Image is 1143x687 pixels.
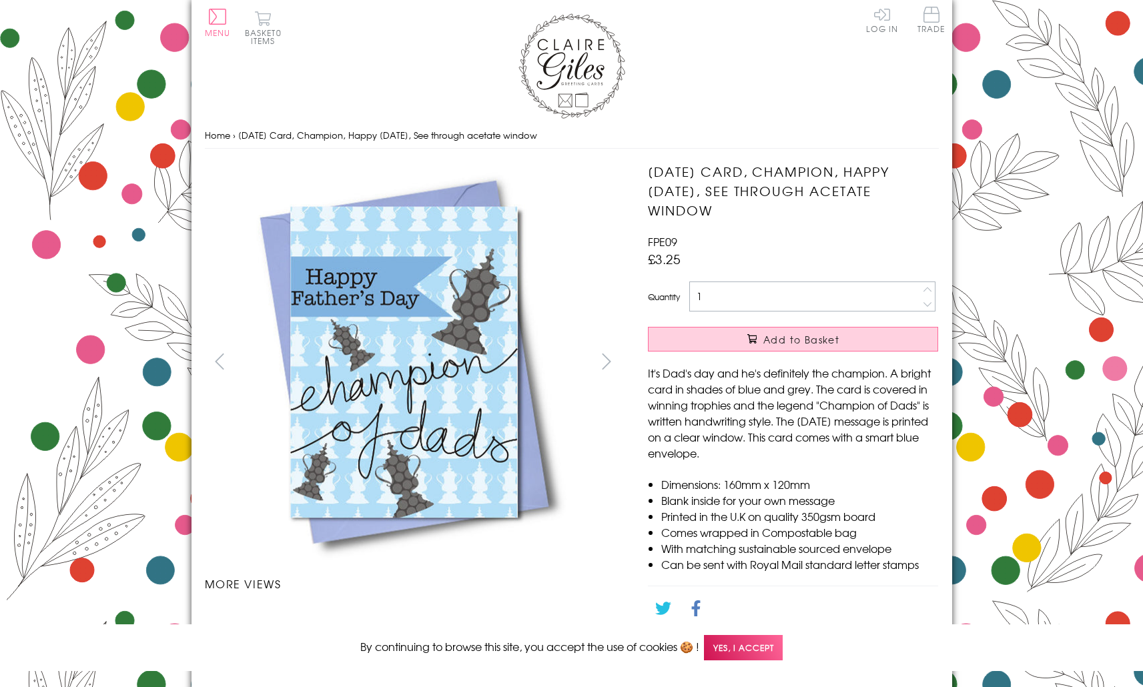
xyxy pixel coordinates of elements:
img: Father's Day Card, Champion, Happy Father's Day, See through acetate window [569,621,570,622]
nav: breadcrumbs [205,122,939,149]
li: Carousel Page 3 [413,605,517,634]
h3: More views [205,576,622,592]
a: Trade [917,7,945,35]
button: Basket0 items [245,11,282,45]
img: Claire Giles Greetings Cards [518,13,625,119]
img: Father's Day Card, Champion, Happy Father's Day, See through acetate window [621,162,1022,562]
li: Printed in the U.K on quality 350gsm board [661,508,938,524]
button: next [591,346,621,376]
li: Carousel Page 1 (Current Slide) [205,605,309,634]
a: Home [205,129,230,141]
span: Yes, I accept [704,635,783,661]
button: Menu [205,9,231,37]
li: Comes wrapped in Compostable bag [661,524,938,540]
h1: [DATE] Card, Champion, Happy [DATE], See through acetate window [648,162,938,219]
span: FPE09 [648,233,677,249]
img: Father's Day Card, Champion, Happy Father's Day, See through acetate window [360,621,361,622]
li: With matching sustainable sourced envelope [661,540,938,556]
li: Can be sent with Royal Mail standard letter stamps [661,556,938,572]
li: Carousel Page 4 [517,605,621,634]
p: It's Dad's day and he's definitely the champion. A bright card in shades of blue and grey. The ca... [648,365,938,461]
span: › [233,129,236,141]
span: 0 items [251,27,282,47]
li: Carousel Page 2 [309,605,413,634]
button: Add to Basket [648,327,938,352]
span: Menu [205,27,231,39]
span: Add to Basket [763,333,839,346]
li: Dimensions: 160mm x 120mm [661,476,938,492]
img: Father's Day Card, Champion, Happy Father's Day, See through acetate window [256,621,257,622]
label: Quantity [648,291,680,303]
span: [DATE] Card, Champion, Happy [DATE], See through acetate window [238,129,537,141]
ul: Carousel Pagination [205,605,622,634]
li: Blank inside for your own message [661,492,938,508]
img: Father's Day Card, Champion, Happy Father's Day, See through acetate window [204,162,605,562]
span: Trade [917,7,945,33]
button: prev [205,346,235,376]
a: Log In [866,7,898,33]
img: Father's Day Card, Champion, Happy Father's Day, See through acetate window [465,621,466,622]
span: £3.25 [648,249,681,268]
